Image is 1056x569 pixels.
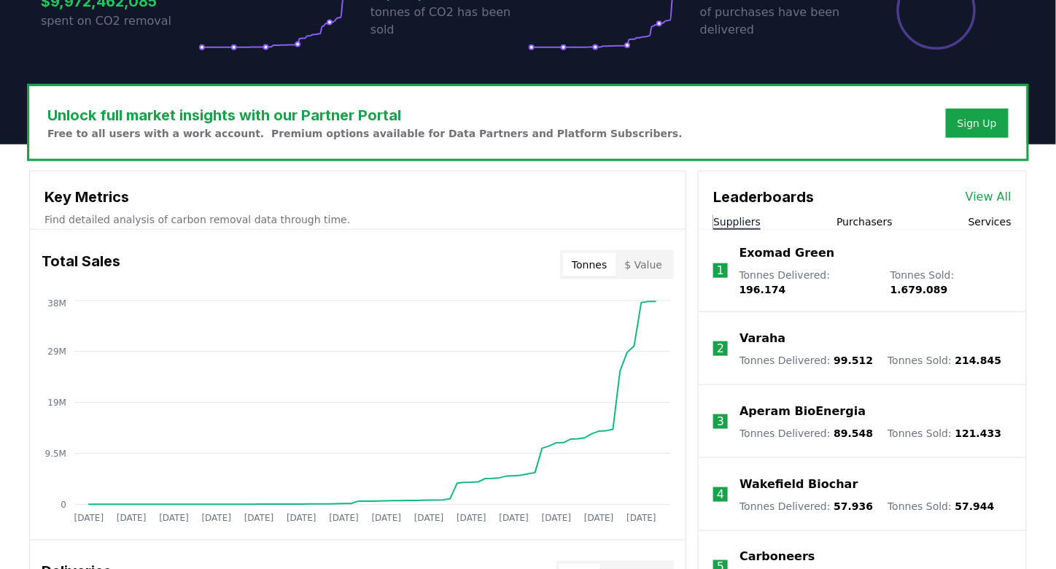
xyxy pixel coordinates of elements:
p: Tonnes Delivered : [739,353,873,368]
tspan: [DATE] [457,513,486,523]
tspan: [DATE] [500,513,529,523]
p: tonnes of CO2 has been sold [370,4,528,39]
tspan: 9.5M [45,449,66,459]
p: Tonnes Delivered : [739,426,873,441]
tspan: [DATE] [117,513,147,523]
p: Tonnes Sold : [888,426,1001,441]
tspan: [DATE] [202,513,232,523]
p: 1 [717,262,724,279]
span: 1.679.089 [890,284,948,295]
p: Free to all users with a work account. Premium options available for Data Partners and Platform S... [47,126,683,141]
a: Aperam BioEnergia [739,403,866,420]
h3: Leaderboards [713,186,814,208]
tspan: [DATE] [74,513,104,523]
tspan: [DATE] [287,513,317,523]
span: 196.174 [739,284,786,295]
h3: Total Sales [42,250,120,279]
button: Purchasers [836,214,893,229]
a: Sign Up [958,116,997,131]
p: 3 [717,413,724,430]
span: 99.512 [834,355,873,366]
tspan: [DATE] [414,513,444,523]
tspan: 0 [61,500,66,510]
button: Sign Up [946,109,1009,138]
tspan: [DATE] [627,513,657,523]
p: Tonnes Sold : [888,353,1001,368]
span: 57.944 [955,500,995,512]
p: Find detailed analysis of carbon removal data through time. [44,212,671,227]
p: Tonnes Delivered : [739,499,873,514]
button: $ Value [616,253,672,276]
a: Varaha [739,330,785,347]
p: 2 [717,340,724,357]
tspan: 38M [47,298,66,309]
h3: Unlock full market insights with our Partner Portal [47,104,683,126]
p: Tonnes Sold : [890,268,1012,297]
tspan: 29M [47,347,66,357]
a: View All [966,188,1012,206]
p: of purchases have been delivered [700,4,858,39]
tspan: [DATE] [542,513,572,523]
a: Wakefield Biochar [739,476,858,493]
span: 121.433 [955,427,1002,439]
tspan: 19M [47,398,66,408]
span: 89.548 [834,427,873,439]
button: Services [968,214,1012,229]
p: 4 [717,486,724,503]
a: Exomad Green [739,244,835,262]
h3: Key Metrics [44,186,671,208]
button: Suppliers [713,214,761,229]
p: Tonnes Sold : [888,499,994,514]
span: 214.845 [955,355,1002,366]
tspan: [DATE] [330,513,360,523]
button: Tonnes [563,253,616,276]
p: spent on CO2 removal [41,12,198,30]
a: Carboneers [739,549,815,566]
tspan: [DATE] [584,513,614,523]
tspan: [DATE] [372,513,402,523]
tspan: [DATE] [159,513,189,523]
span: 57.936 [834,500,873,512]
p: Tonnes Delivered : [739,268,876,297]
tspan: [DATE] [244,513,274,523]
